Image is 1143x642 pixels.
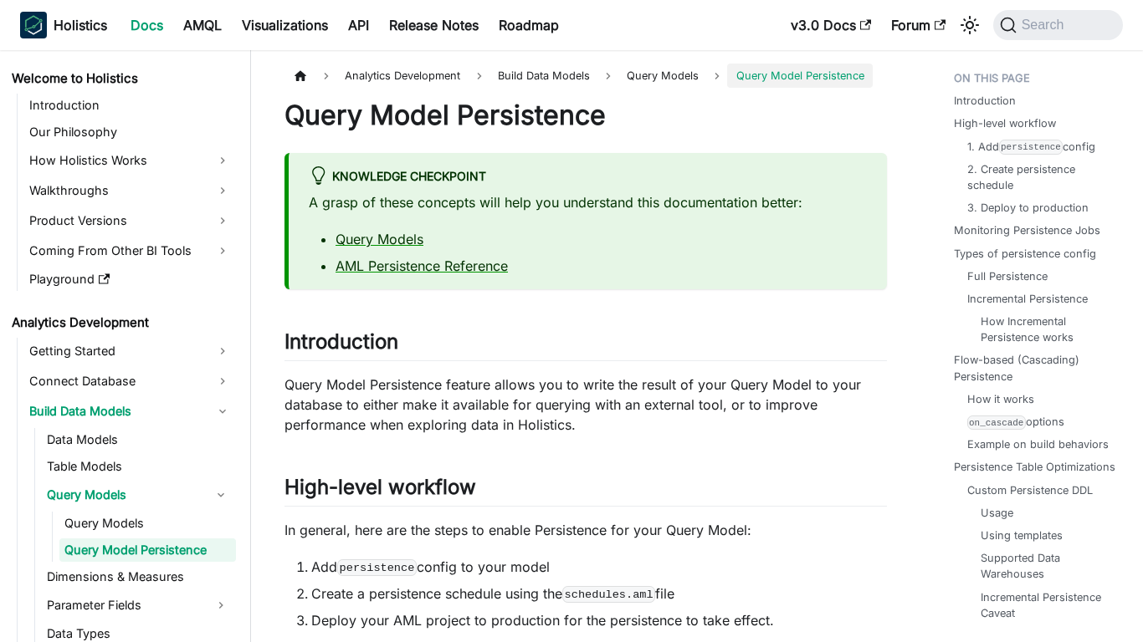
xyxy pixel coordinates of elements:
[967,414,1064,430] a: on_cascadeoptions
[206,481,236,508] button: Collapse sidebar category 'Query Models'
[42,428,236,451] a: Data Models
[24,368,236,395] a: Connect Database
[24,207,236,234] a: Product Versions
[562,586,655,603] code: schedules.aml
[42,592,206,619] a: Parameter Fields
[967,139,1096,155] a: 1. Addpersistenceconfig
[967,268,1048,284] a: Full Persistence
[338,12,379,38] a: API
[54,15,107,35] b: Holistics
[284,475,887,507] h2: High-level workflow
[999,140,1064,154] code: persistence
[284,99,887,132] h1: Query Model Persistence
[59,512,236,535] a: Query Models
[981,313,1104,345] a: How Incremental Persistence works
[967,291,1088,307] a: Incremental Persistence
[618,64,707,88] a: Query Models
[967,200,1089,216] a: 3. Deploy to production
[489,12,569,38] a: Roadmap
[20,12,107,38] a: HolisticsHolisticsHolistics
[967,436,1109,452] a: Example on build behaviors
[336,257,508,274] a: AML Persistence Reference
[311,610,887,630] li: Deploy your AML project to production for the persistence to take effect.
[20,12,47,38] img: Holistics
[967,391,1034,407] a: How it works
[967,415,1026,430] code: on_cascade
[24,338,236,364] a: Getting Started
[232,12,338,38] a: Visualizations
[7,67,236,90] a: Welcome to Holistics
[120,12,173,38] a: Docs
[284,64,887,88] nav: Breadcrumbs
[309,192,867,212] p: A grasp of these concepts will help you understand this documentation better:
[206,592,236,619] button: Expand sidebar category 'Parameter Fields'
[42,455,236,478] a: Table Models
[24,120,236,144] a: Our Philosophy
[42,565,236,588] a: Dimensions & Measures
[24,147,236,174] a: How Holistics Works
[311,557,887,577] li: Add config to your model
[7,311,236,334] a: Analytics Development
[336,231,423,247] a: Query Models
[954,222,1100,238] a: Monitoring Persistence Jobs
[379,12,489,38] a: Release Notes
[954,93,1016,109] a: Introduction
[336,64,469,88] span: Analytics Development
[24,398,236,425] a: Build Data Models
[981,589,1104,621] a: Incremental Persistence Caveat
[627,69,699,82] span: Query Models
[59,538,236,562] a: Query Model Persistence
[284,329,887,361] h2: Introduction
[489,64,598,88] span: Build Data Models
[1017,18,1074,33] span: Search
[954,352,1117,384] a: Flow-based (Cascading) Persistence
[284,374,887,435] p: Query Model Persistence feature allows you to write the result of your Query Model to your databa...
[24,237,236,264] a: Coming From Other BI Tools
[954,459,1115,475] a: Persistence Table Optimizations
[42,481,206,508] a: Query Models
[954,115,1056,131] a: High-level workflow
[337,559,417,576] code: persistence
[967,161,1110,193] a: 2. Create persistence schedule
[981,505,1013,521] a: Usage
[954,246,1096,262] a: Types of persistence config
[309,166,867,188] div: Knowledge Checkpoint
[967,482,1093,498] a: Custom Persistence DDL
[284,64,316,88] a: Home page
[173,12,232,38] a: AMQL
[993,10,1123,40] button: Search (Command+K)
[981,550,1104,582] a: Supported Data Warehouses
[781,12,881,38] a: v3.0 Docs
[24,177,236,204] a: Walkthroughs
[24,94,236,117] a: Introduction
[981,527,1063,543] a: Using templates
[284,520,887,540] p: In general, here are the steps to enable Persistence for your Query Model:
[881,12,956,38] a: Forum
[311,583,887,604] li: Create a persistence schedule using the file
[24,267,236,291] a: Playground
[727,64,872,88] span: Query Model Persistence
[956,12,983,38] button: Switch between dark and light mode (currently system mode)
